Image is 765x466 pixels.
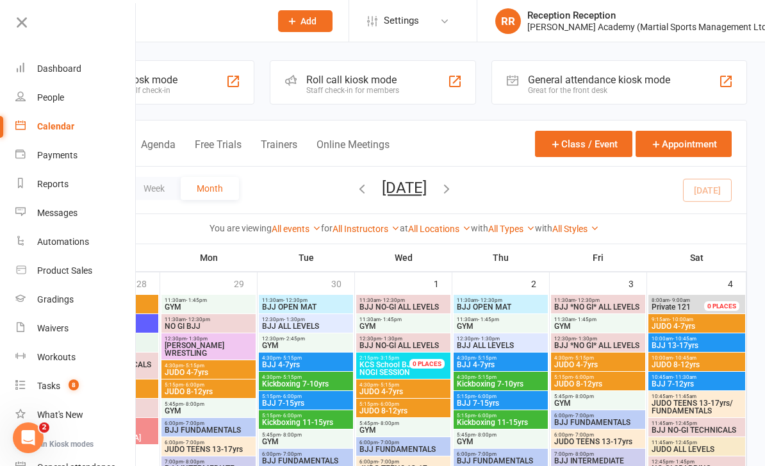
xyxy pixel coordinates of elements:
span: - 1:45pm [575,317,596,322]
span: 4:30pm [261,355,350,361]
span: JUDO 4-7yrs [651,322,743,330]
a: Reports [15,170,136,199]
div: 4 [728,272,746,294]
span: 5:45pm [554,394,643,399]
span: 5:45pm [359,420,448,426]
span: - 7:00pm [573,432,594,438]
span: 8 [69,379,79,390]
span: NOGI SESSION [359,361,425,376]
span: GYM [261,438,350,445]
div: Tasks [37,381,60,391]
span: 11:30am [359,317,448,322]
span: BJJ NO-GI ALL LEVELS [359,303,448,311]
span: - 8:00pm [183,459,204,465]
span: - 5:15pm [378,382,399,388]
span: - 5:15pm [573,355,594,361]
span: - 7:00pm [378,459,399,465]
span: 11:30am [164,297,253,303]
div: Member self check-in [98,86,177,95]
span: 4:30pm [164,363,253,369]
a: All events [272,224,321,234]
span: - 3:15pm [378,355,399,361]
span: BJJ INTERMEDIATE [554,457,643,465]
div: Roll call kiosk mode [306,74,399,86]
span: 5:15pm [456,394,545,399]
span: - 7:00pm [378,440,399,445]
span: - 1:30pm [479,336,500,342]
span: 6:00pm [164,420,253,426]
span: Kickboxing 7-10yrs [456,380,545,388]
div: People [37,92,64,103]
span: 12:30pm [456,336,545,342]
span: - 1:45pm [381,317,402,322]
strong: with [471,223,488,233]
a: All Types [488,224,535,234]
a: Waivers [15,314,136,343]
span: JUDO 8-12yrs [164,388,253,395]
span: - 5:15pm [183,363,204,369]
span: Kickboxing 11-15yrs [456,419,545,426]
span: - 8:00pm [183,401,204,407]
span: GYM [359,426,448,434]
a: All Instructors [333,224,400,234]
span: 6:00pm [554,413,643,419]
div: 3 [629,272,646,294]
span: 11:30am [164,317,253,322]
span: - 8:00pm [281,432,302,438]
input: Search... [76,12,261,30]
a: All Styles [552,224,599,234]
div: 28 [136,272,160,294]
button: Class / Event [535,131,632,157]
span: 7:00pm [554,451,643,457]
span: 4:30pm [456,355,545,361]
div: 30 [331,272,354,294]
a: What's New [15,401,136,429]
span: 5:15pm [554,374,643,380]
div: 0 PLACES [704,301,739,311]
span: BJJ ALL LEVELS [456,342,545,349]
span: JUDO 4-7yrs [164,369,253,376]
div: Calendar [37,121,74,131]
span: 5:15pm [456,413,545,419]
div: 1 [434,272,452,294]
span: BJJ *NO GI* ALL LEVELS [554,303,643,311]
span: 11:30am [261,297,350,303]
span: - 1:30pm [186,336,208,342]
button: Trainers [261,138,297,166]
span: 11:30am [554,317,643,322]
span: JUDO 8-12yrs [554,380,643,388]
span: 12:30pm [261,317,350,322]
button: Week [128,177,181,200]
span: 11:30am [456,317,545,322]
strong: You are viewing [210,223,272,233]
span: 12:30pm [261,336,350,342]
span: 8:00am [651,297,720,303]
button: Online Meetings [317,138,390,166]
span: 12:30pm [164,336,253,342]
span: JUDO ALL LEVELS [651,445,743,453]
span: JUDO TEENS 13-17yrs [164,445,253,453]
span: - 5:15pm [475,355,497,361]
span: 4:30pm [261,374,350,380]
span: - 6:00pm [378,401,399,407]
span: BJJ 4-7yrs [456,361,545,369]
span: - 6:00pm [183,382,204,388]
th: Sat [647,244,746,271]
span: - 1:30pm [284,317,305,322]
div: Workouts [37,352,76,362]
span: 5:45pm [456,432,545,438]
div: 29 [234,272,257,294]
span: GYM [164,407,253,415]
span: - 10:45am [673,355,696,361]
span: 10:00am [651,355,743,361]
span: 6:00pm [359,440,448,445]
span: - 12:45pm [673,440,697,445]
span: 10:45am [651,394,743,399]
span: Private 121 [652,303,691,312]
span: 12:30pm [554,336,643,342]
th: Thu [452,244,550,271]
span: GYM [554,399,643,407]
span: 11:30am [456,297,545,303]
div: Automations [37,237,89,247]
span: BJJ FUNDAMENTALS [164,426,253,434]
